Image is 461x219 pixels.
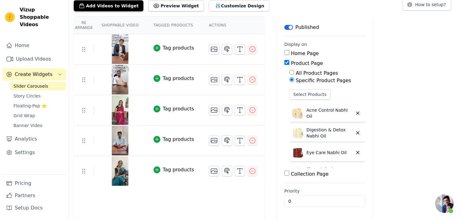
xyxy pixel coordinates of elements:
[2,39,66,52] a: Home
[209,44,219,54] button: Change Thumbnail
[10,111,66,120] a: Grid Wrap
[163,44,194,52] div: Tag products
[296,70,338,76] label: All Product Pages
[307,107,353,119] p: Acne Control Nabhi Oil
[154,75,194,82] button: Tag products
[10,92,66,100] a: Story Circles
[148,0,204,11] button: Preview Widget
[353,147,363,158] button: Delete widget
[291,171,329,177] label: Collection Page
[163,105,194,113] div: Tag products
[111,156,129,186] img: tn-113587b5fcdc4c8494d87552c04e9130.png
[15,71,53,78] span: Create Widgets
[94,17,146,34] th: Shoppable Video
[14,83,48,89] span: Slider Carousels
[10,102,66,110] a: Floating-Pop ⭐
[435,194,454,213] div: Open chat
[14,103,47,109] span: Floating-Pop ⭐
[291,50,319,56] label: Home Page
[14,113,35,119] span: Grid Wrap
[10,121,66,130] a: Banner Video
[2,202,66,214] a: Setup Docs
[20,6,64,28] span: Vizup Shoppable Videos
[284,41,307,47] legend: Display on
[146,17,201,34] th: Tagged Products
[291,60,323,66] label: Product Page
[2,133,66,145] a: Analytics
[209,166,219,176] button: Change Thumbnail
[209,135,219,146] button: Change Thumbnail
[353,108,363,118] button: Delete widget
[154,44,194,52] button: Tag products
[163,136,194,143] div: Tag products
[307,149,347,156] p: Eye Care Nabhi Oil
[209,105,219,115] button: Change Thumbnail
[209,0,269,11] button: Customize Design
[292,146,304,159] img: Eye Care Nabhi Oil
[111,126,129,155] img: tn-cc5a74fa8c644d8982ecd38426070d00.png
[14,122,42,129] span: Banner Video
[111,95,129,125] img: tn-c86c2480549c412bbbe9522e05fc7b75.png
[111,65,129,94] img: tn-6f3bcbfe19af4bb588535f10649a2025.png
[2,53,66,65] a: Upload Videos
[295,24,319,31] p: Published
[74,17,94,34] th: Re Arrange
[74,0,143,11] button: Add Videos to Widget
[292,107,304,119] img: Acne Control Nabhi Oil
[292,166,304,178] img: Sleep Inducing Stress Relief Nabhi Oil
[307,166,353,178] p: Sleep Inducing Stress Relief Nabhi Oil
[163,75,194,82] div: Tag products
[201,17,265,34] th: Actions
[5,12,15,22] img: Vizup
[284,188,365,194] label: Priority
[209,74,219,85] button: Change Thumbnail
[154,166,194,173] button: Tag products
[296,78,351,83] label: Specific Product Pages
[154,136,194,143] button: Tag products
[14,93,41,99] span: Story Circles
[2,177,66,189] a: Pricing
[292,127,304,139] img: Digestion & Detox Nabhi Oil
[2,146,66,159] a: Settings
[289,89,330,100] button: Select Products
[2,68,66,81] button: Create Widgets
[307,127,353,139] p: Digestion & Detox Nabhi Oil
[353,167,363,177] button: Delete widget
[403,3,451,9] a: How to setup?
[111,34,129,64] img: tn-3db777ec026d4c9a828e26e25125123a.png
[10,82,66,90] a: Slider Carousels
[353,128,363,138] button: Delete widget
[2,189,66,202] a: Partners
[154,105,194,113] button: Tag products
[163,166,194,173] div: Tag products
